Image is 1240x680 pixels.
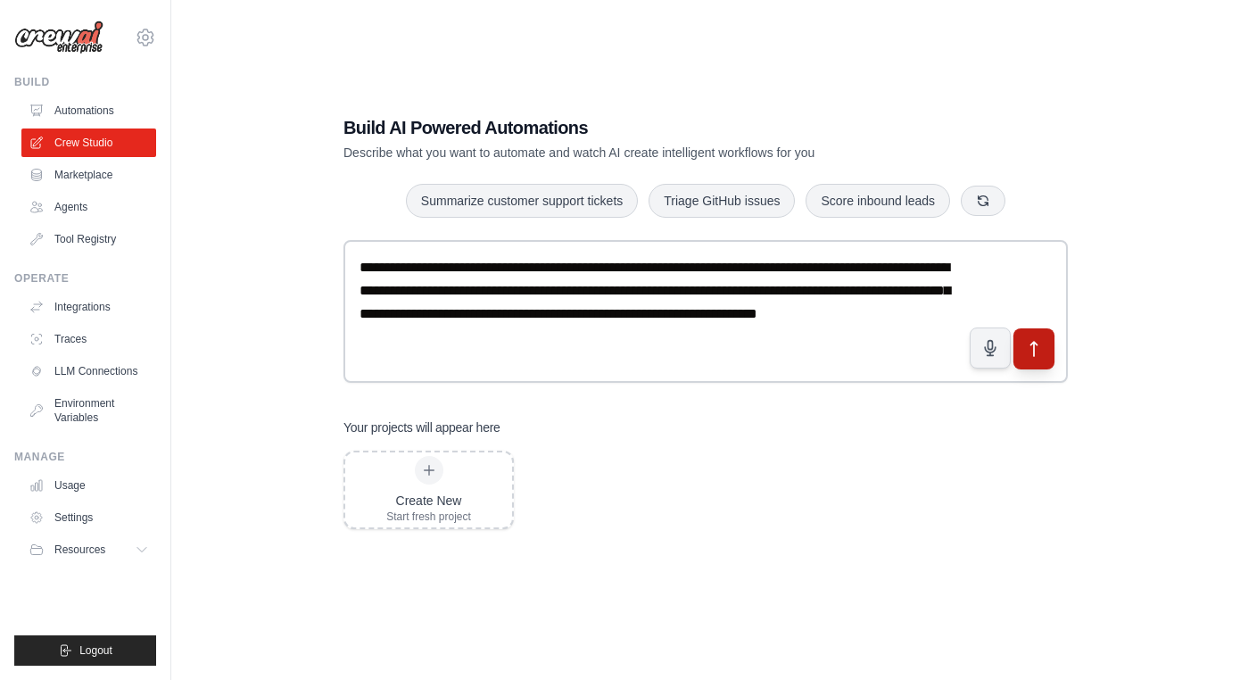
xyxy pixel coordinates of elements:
h1: Build AI Powered Automations [343,115,943,140]
a: Automations [21,96,156,125]
div: Operate [14,271,156,286]
button: Score inbound leads [806,184,950,218]
a: Environment Variables [21,389,156,432]
div: Create New [386,492,471,510]
p: Describe what you want to automate and watch AI create intelligent workflows for you [343,144,943,162]
button: Triage GitHub issues [649,184,795,218]
a: Tool Registry [21,225,156,253]
span: Resources [54,543,105,557]
a: LLM Connections [21,357,156,386]
a: Traces [21,325,156,353]
h3: Your projects will appear here [343,419,500,436]
button: Summarize customer support tickets [406,184,638,218]
div: Manage [14,450,156,464]
a: Marketplace [21,161,156,189]
a: Crew Studio [21,129,156,157]
a: Usage [21,471,156,500]
button: Get new suggestions [961,186,1005,216]
div: Build [14,75,156,89]
a: Agents [21,193,156,221]
button: Click to speak your automation idea [970,328,1011,369]
iframe: Chat Widget [1151,594,1240,680]
a: Integrations [21,293,156,321]
button: Logout [14,635,156,666]
a: Settings [21,503,156,532]
div: Start fresh project [386,510,471,524]
img: Logo [14,21,103,54]
span: Logout [79,643,112,658]
button: Resources [21,535,156,564]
